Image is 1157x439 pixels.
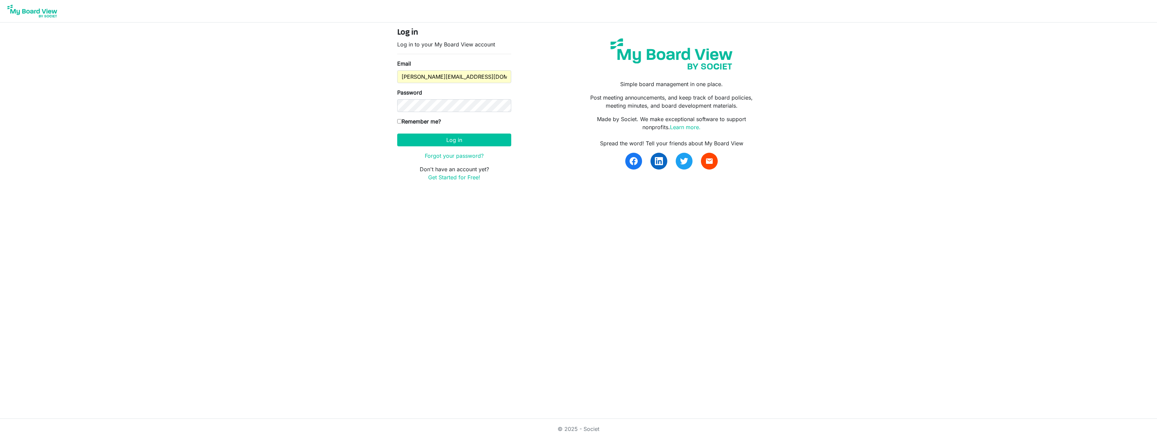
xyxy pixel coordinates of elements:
img: twitter.svg [680,157,688,165]
div: Spread the word! Tell your friends about My Board View [584,139,760,147]
h4: Log in [397,28,511,38]
a: © 2025 - Societ [558,426,599,432]
img: linkedin.svg [655,157,663,165]
img: my-board-view-societ.svg [605,33,738,75]
a: Learn more. [670,124,701,131]
label: Remember me? [397,117,441,125]
img: facebook.svg [630,157,638,165]
a: Forgot your password? [425,152,484,159]
p: Made by Societ. We make exceptional software to support nonprofits. [584,115,760,131]
button: Log in [397,134,511,146]
p: Log in to your My Board View account [397,40,511,48]
img: My Board View Logo [5,3,59,20]
p: Post meeting announcements, and keep track of board policies, meeting minutes, and board developm... [584,94,760,110]
p: Simple board management in one place. [584,80,760,88]
a: email [701,153,718,170]
input: Remember me? [397,119,402,123]
label: Email [397,60,411,68]
label: Password [397,88,422,97]
span: email [705,157,713,165]
a: Get Started for Free! [428,174,480,181]
p: Don't have an account yet? [397,165,511,181]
